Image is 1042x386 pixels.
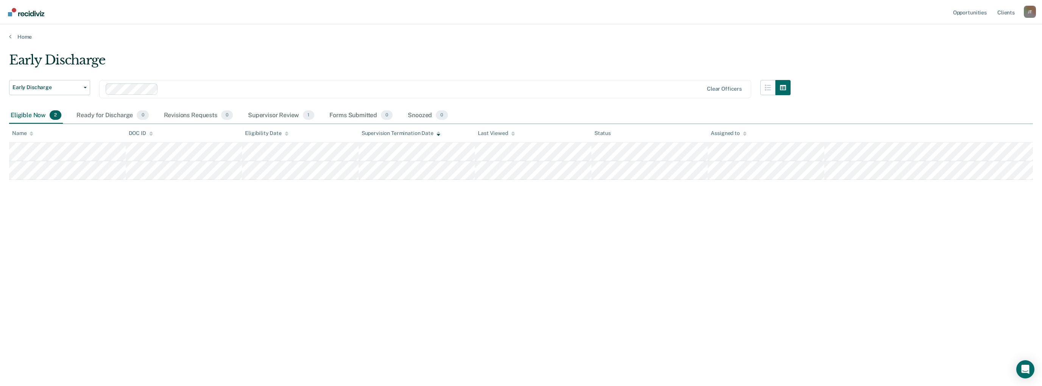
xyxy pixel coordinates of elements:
[328,107,395,124] div: Forms Submitted0
[137,110,148,120] span: 0
[1016,360,1034,378] div: Open Intercom Messenger
[75,107,150,124] div: Ready for Discharge0
[221,110,233,120] span: 0
[12,84,81,91] span: Early Discharge
[162,107,234,124] div: Revisions Requests0
[50,110,61,120] span: 2
[9,52,791,74] div: Early Discharge
[9,33,1033,40] a: Home
[362,130,440,137] div: Supervision Termination Date
[406,107,449,124] div: Snoozed0
[8,8,44,16] img: Recidiviz
[9,80,90,95] button: Early Discharge
[1024,6,1036,18] button: Profile dropdown button
[381,110,393,120] span: 0
[707,86,742,92] div: Clear officers
[594,130,611,137] div: Status
[129,130,153,137] div: DOC ID
[436,110,448,120] span: 0
[478,130,515,137] div: Last Viewed
[245,130,289,137] div: Eligibility Date
[246,107,316,124] div: Supervisor Review1
[9,107,63,124] div: Eligible Now2
[303,110,314,120] span: 1
[12,130,33,137] div: Name
[1024,6,1036,18] div: J T
[711,130,746,137] div: Assigned to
